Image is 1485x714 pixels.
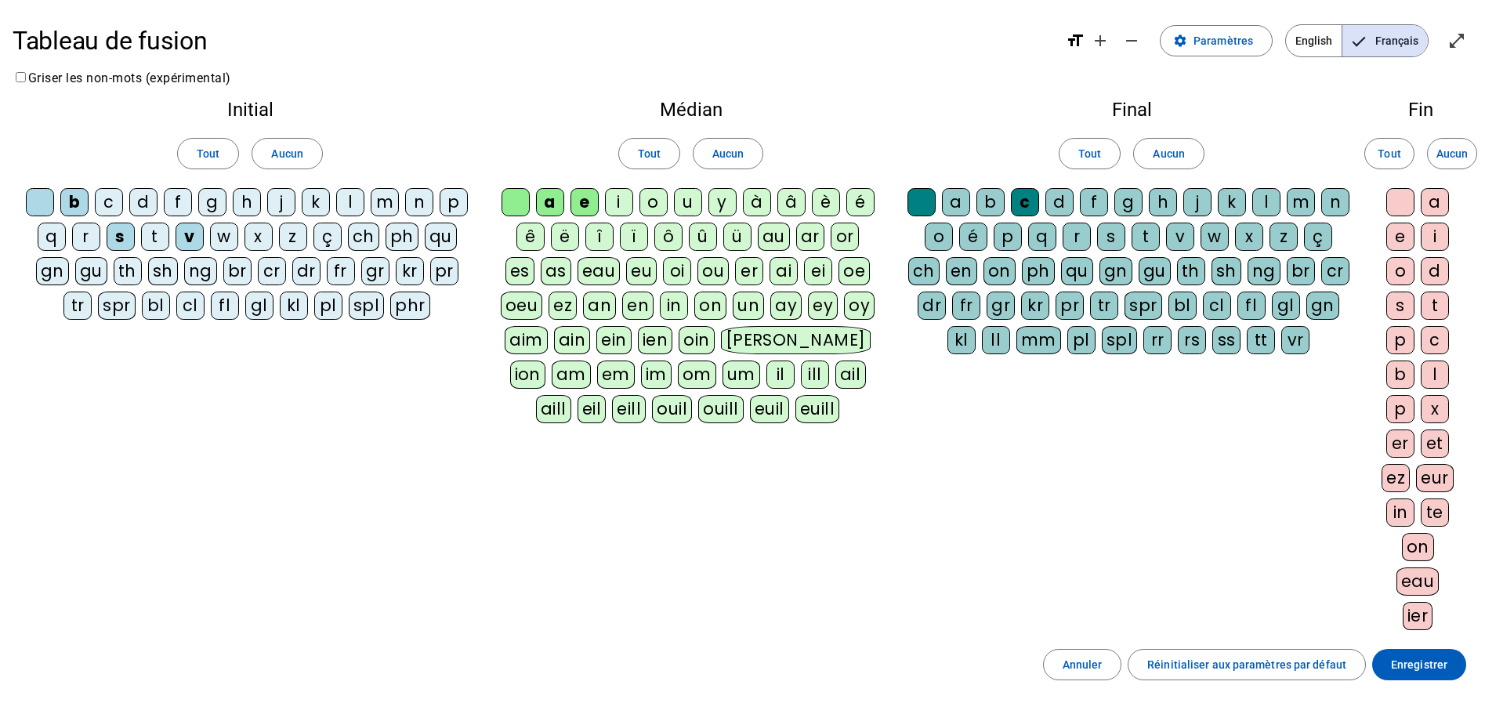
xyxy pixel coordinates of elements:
[801,361,829,389] div: ill
[620,223,648,251] div: ï
[1427,138,1477,169] button: Aucun
[223,257,252,285] div: br
[918,292,946,320] div: dr
[271,144,302,163] span: Aucun
[612,395,646,423] div: eill
[1063,223,1091,251] div: r
[425,223,457,251] div: qu
[777,188,806,216] div: â
[245,292,273,320] div: gl
[198,188,226,216] div: g
[1416,464,1454,492] div: eur
[258,257,286,285] div: cr
[1183,188,1212,216] div: j
[148,257,178,285] div: sh
[142,292,170,320] div: bl
[1097,223,1125,251] div: s
[712,144,744,163] span: Aucun
[596,326,632,354] div: ein
[1247,326,1275,354] div: tt
[1125,292,1162,320] div: spr
[1421,395,1449,423] div: x
[114,257,142,285] div: th
[1386,223,1414,251] div: e
[1160,25,1273,56] button: Paramètres
[1421,361,1449,389] div: l
[585,223,614,251] div: î
[952,292,980,320] div: fr
[1281,326,1309,354] div: vr
[1304,223,1332,251] div: ç
[1090,292,1118,320] div: tr
[804,257,832,285] div: ei
[942,188,970,216] div: a
[1099,257,1132,285] div: gn
[1342,25,1428,56] span: Français
[622,292,654,320] div: en
[770,292,802,320] div: ay
[313,223,342,251] div: ç
[1421,498,1449,527] div: te
[766,361,795,389] div: il
[13,71,231,85] label: Griser les non-mots (expérimental)
[164,188,192,216] div: f
[1364,138,1414,169] button: Tout
[1022,257,1055,285] div: ph
[698,395,743,423] div: ouill
[1193,31,1253,50] span: Paramètres
[835,361,866,389] div: ail
[1421,223,1449,251] div: i
[1386,429,1414,458] div: er
[678,361,716,389] div: om
[552,361,591,389] div: am
[578,257,621,285] div: eau
[210,223,238,251] div: w
[1016,326,1061,354] div: mm
[907,100,1356,119] h2: Final
[638,144,661,163] span: Tout
[812,188,840,216] div: è
[947,326,976,354] div: kl
[1128,649,1366,680] button: Réinitialiser aux paramètres par défaut
[1421,257,1449,285] div: d
[327,257,355,285] div: fr
[1045,188,1074,216] div: d
[430,257,458,285] div: pr
[733,292,764,320] div: un
[510,361,546,389] div: ion
[1421,429,1449,458] div: et
[1063,655,1103,674] span: Annuler
[536,188,564,216] div: a
[795,395,839,423] div: euill
[233,188,261,216] div: h
[983,257,1016,285] div: on
[1386,326,1414,354] div: p
[1173,34,1187,48] mat-icon: settings
[1201,223,1229,251] div: w
[946,257,977,285] div: en
[689,223,717,251] div: û
[770,257,798,285] div: ai
[652,395,692,423] div: ouil
[38,223,66,251] div: q
[838,257,870,285] div: oe
[1382,100,1460,119] h2: Fin
[663,257,691,285] div: oi
[1306,292,1339,320] div: gn
[1421,292,1449,320] div: t
[638,326,673,354] div: ien
[1436,144,1468,163] span: Aucun
[846,188,875,216] div: é
[1252,188,1280,216] div: l
[1143,326,1172,354] div: rr
[1372,649,1466,680] button: Enregistrer
[639,188,668,216] div: o
[1059,138,1121,169] button: Tout
[674,188,702,216] div: u
[292,257,321,285] div: dr
[1091,31,1110,50] mat-icon: add
[987,292,1015,320] div: gr
[1237,292,1266,320] div: fl
[141,223,169,251] div: t
[1021,292,1049,320] div: kr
